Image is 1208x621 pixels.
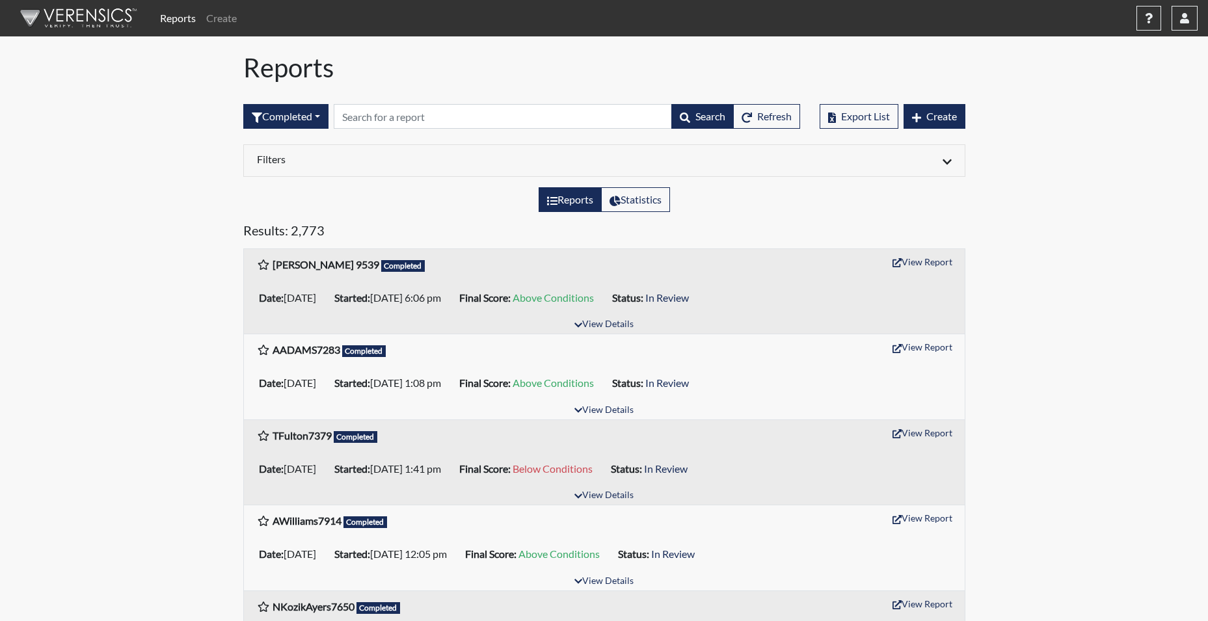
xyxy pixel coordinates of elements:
[695,110,725,122] span: Search
[273,258,379,271] b: [PERSON_NAME] 9539
[254,544,329,564] li: [DATE]
[257,153,595,165] h6: Filters
[356,602,401,614] span: Completed
[618,548,649,560] b: Status:
[273,600,355,613] b: NKozikAyers7650
[671,104,734,129] button: Search
[465,548,517,560] b: Final Score:
[243,104,329,129] div: Filter by interview status
[381,260,425,272] span: Completed
[334,548,370,560] b: Started:
[334,377,370,389] b: Started:
[243,52,965,83] h1: Reports
[334,104,672,129] input: Search by Registration ID, Interview Number, or Investigation Name.
[513,291,594,304] span: Above Conditions
[254,458,329,479] li: [DATE]
[343,516,388,528] span: Completed
[254,373,329,393] li: [DATE]
[247,153,961,168] div: Click to expand/collapse filters
[259,462,284,475] b: Date:
[243,104,329,129] button: Completed
[259,377,284,389] b: Date:
[645,291,689,304] span: In Review
[342,345,386,357] span: Completed
[259,548,284,560] b: Date:
[513,377,594,389] span: Above Conditions
[329,458,454,479] li: [DATE] 1:41 pm
[518,548,600,560] span: Above Conditions
[569,316,639,334] button: View Details
[459,291,511,304] b: Final Score:
[612,377,643,389] b: Status:
[611,462,642,475] b: Status:
[569,573,639,590] button: View Details
[513,462,593,475] span: Below Conditions
[273,514,342,527] b: AWilliams7914
[887,252,958,272] button: View Report
[904,104,965,129] button: Create
[644,462,688,475] span: In Review
[329,544,460,564] li: [DATE] 12:05 pm
[334,291,370,304] b: Started:
[820,104,898,129] button: Export List
[273,343,340,356] b: AADAMS7283
[273,429,332,442] b: TFulton7379
[651,548,695,560] span: In Review
[601,187,670,212] label: View statistics about completed interviews
[841,110,890,122] span: Export List
[334,431,378,443] span: Completed
[612,291,643,304] b: Status:
[733,104,800,129] button: Refresh
[201,5,242,31] a: Create
[329,287,454,308] li: [DATE] 6:06 pm
[569,402,639,419] button: View Details
[887,508,958,528] button: View Report
[645,377,689,389] span: In Review
[155,5,201,31] a: Reports
[887,594,958,614] button: View Report
[926,110,957,122] span: Create
[254,287,329,308] li: [DATE]
[459,462,511,475] b: Final Score:
[334,462,370,475] b: Started:
[887,337,958,357] button: View Report
[569,487,639,505] button: View Details
[259,291,284,304] b: Date:
[757,110,792,122] span: Refresh
[887,423,958,443] button: View Report
[243,222,965,243] h5: Results: 2,773
[329,373,454,393] li: [DATE] 1:08 pm
[539,187,602,212] label: View the list of reports
[459,377,511,389] b: Final Score:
